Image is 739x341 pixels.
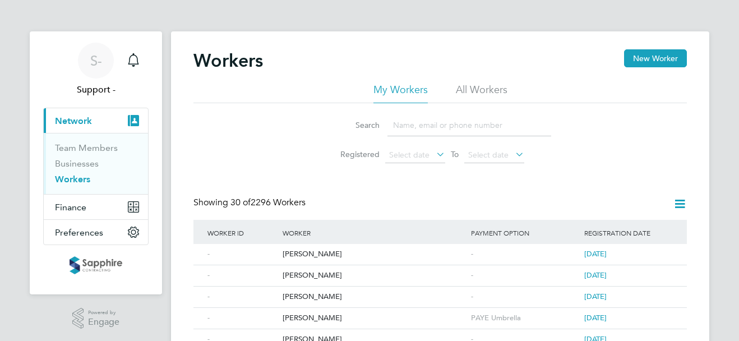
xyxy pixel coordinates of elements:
a: -[PERSON_NAME]-[DATE] [205,329,676,338]
a: Powered byEngage [72,308,120,329]
div: - [205,244,280,265]
div: - [468,265,581,286]
a: Businesses [55,158,99,169]
div: PAYE Umbrella [468,308,581,329]
button: Preferences [44,220,148,245]
label: Registered [329,149,380,159]
div: - [205,308,280,329]
a: Team Members [55,142,118,153]
span: Preferences [55,227,103,238]
button: Finance [44,195,148,219]
span: Support - [43,83,149,96]
input: Name, email or phone number [387,114,551,136]
label: Search [329,120,380,130]
div: - [468,287,581,307]
span: [DATE] [584,292,607,301]
a: -[PERSON_NAME]-[DATE] [205,243,676,253]
a: Workers [55,174,90,185]
span: 2296 Workers [230,197,306,208]
div: Worker ID [205,220,280,246]
div: - [205,265,280,286]
span: [DATE] [584,270,607,280]
div: Network [44,133,148,194]
div: Payment Option [468,220,581,246]
span: Powered by [88,308,119,317]
span: Engage [88,317,119,327]
button: New Worker [624,49,687,67]
li: My Workers [373,83,428,103]
div: Showing [193,197,308,209]
a: -[PERSON_NAME]-[DATE] [205,286,676,296]
li: All Workers [456,83,507,103]
div: - [468,244,581,265]
div: [PERSON_NAME] [280,265,468,286]
h2: Workers [193,49,263,72]
nav: Main navigation [30,31,162,294]
div: - [205,287,280,307]
span: Select date [468,150,509,160]
span: To [447,147,462,162]
div: [PERSON_NAME] [280,244,468,265]
a: -[PERSON_NAME]-[DATE] [205,265,676,274]
div: Registration Date [581,220,676,246]
img: sapphire-logo-retina.png [70,256,122,274]
a: -[PERSON_NAME]PAYE Umbrella[DATE] [205,307,676,317]
div: Worker [280,220,468,246]
button: Network [44,108,148,133]
span: Finance [55,202,86,213]
span: Select date [389,150,429,160]
span: [DATE] [584,313,607,322]
a: S-Support - [43,43,149,96]
span: Network [55,116,92,126]
span: [DATE] [584,249,607,259]
a: Go to home page [43,256,149,274]
div: [PERSON_NAME] [280,287,468,307]
span: S- [90,53,102,68]
div: [PERSON_NAME] [280,308,468,329]
span: 30 of [230,197,251,208]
